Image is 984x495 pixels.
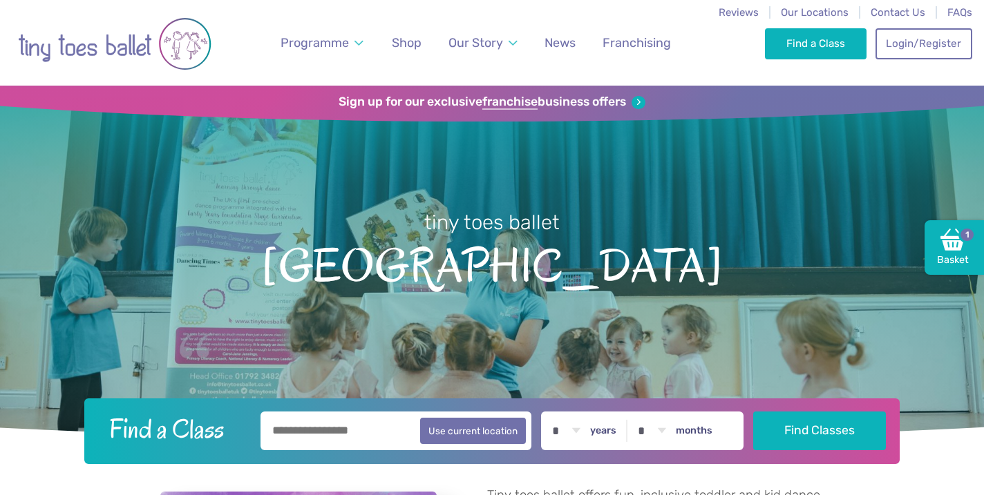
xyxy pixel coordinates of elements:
button: Find Classes [753,411,887,450]
a: Reviews [719,6,759,19]
label: years [590,425,616,437]
a: Our Locations [781,6,849,19]
a: Basket1 [925,220,984,275]
h2: Find a Class [98,411,252,446]
strong: franchise [482,95,538,110]
span: Shop [392,35,422,50]
a: Shop [386,28,428,59]
span: Franchising [603,35,671,50]
span: Programme [281,35,349,50]
button: Use current location [420,418,526,444]
span: 1 [958,226,975,243]
img: tiny toes ballet [18,9,211,79]
a: FAQs [947,6,972,19]
a: Sign up for our exclusivefranchisebusiness offers [339,95,645,110]
small: tiny toes ballet [424,211,560,234]
a: Contact Us [871,6,925,19]
span: Our Story [448,35,503,50]
a: Find a Class [765,28,867,59]
span: News [545,35,576,50]
a: Programme [274,28,370,59]
a: Our Story [442,28,524,59]
a: Franchising [596,28,677,59]
a: Login/Register [876,28,972,59]
label: months [676,425,712,437]
a: News [538,28,582,59]
span: [GEOGRAPHIC_DATA] [24,236,960,292]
